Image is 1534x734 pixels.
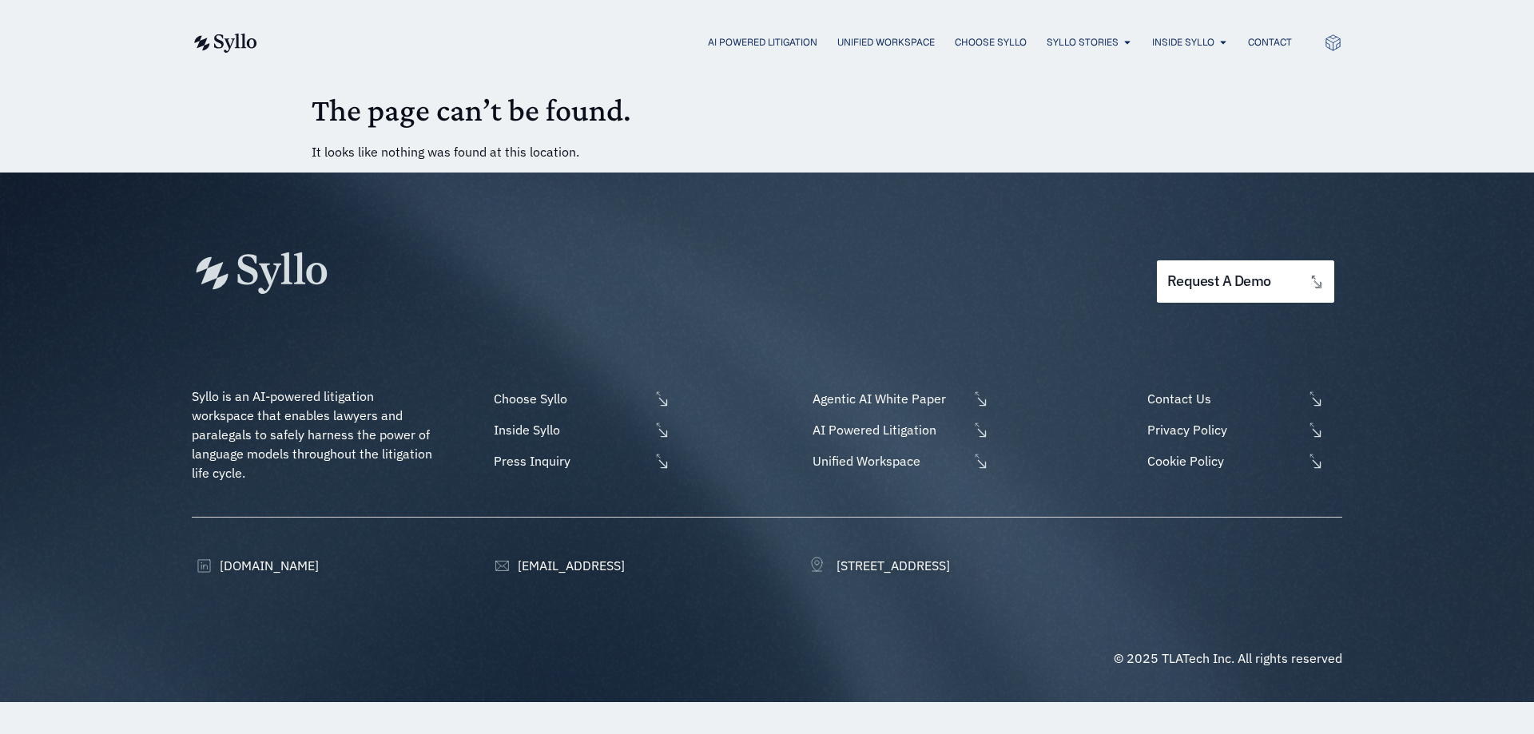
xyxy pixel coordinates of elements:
[490,389,670,408] a: Choose Syllo
[1248,35,1292,50] a: Contact
[216,556,319,575] span: [DOMAIN_NAME]
[514,556,625,575] span: [EMAIL_ADDRESS]
[490,420,670,439] a: Inside Syllo
[312,91,1222,129] h1: The page can’t be found.
[1047,35,1119,50] a: Syllo Stories
[955,35,1027,50] a: Choose Syllo
[1143,389,1342,408] a: Contact Us
[809,389,968,408] span: Agentic AI White Paper
[837,35,935,50] a: Unified Workspace
[1143,420,1303,439] span: Privacy Policy
[490,451,670,470] a: Press Inquiry
[1157,260,1334,303] a: request a demo
[809,451,968,470] span: Unified Workspace
[809,420,968,439] span: AI Powered Litigation
[809,451,989,470] a: Unified Workspace
[1152,35,1214,50] a: Inside Syllo
[809,389,989,408] a: Agentic AI White Paper
[1143,451,1303,470] span: Cookie Policy
[490,389,650,408] span: Choose Syllo
[490,451,650,470] span: Press Inquiry
[192,34,257,53] img: syllo
[833,556,950,575] span: [STREET_ADDRESS]
[1114,650,1342,666] span: © 2025 TLATech Inc. All rights reserved
[192,388,435,481] span: Syllo is an AI-powered litigation workspace that enables lawyers and paralegals to safely harness...
[1143,420,1342,439] a: Privacy Policy
[192,556,319,575] a: [DOMAIN_NAME]
[490,556,625,575] a: [EMAIL_ADDRESS]
[289,35,1292,50] div: Menu Toggle
[289,35,1292,50] nav: Menu
[1143,451,1342,470] a: Cookie Policy
[490,420,650,439] span: Inside Syllo
[809,556,950,575] a: [STREET_ADDRESS]
[708,35,817,50] a: AI Powered Litigation
[1143,389,1303,408] span: Contact Us
[1167,274,1271,289] span: request a demo
[809,420,989,439] a: AI Powered Litigation
[312,142,1222,161] p: It looks like nothing was found at this location.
